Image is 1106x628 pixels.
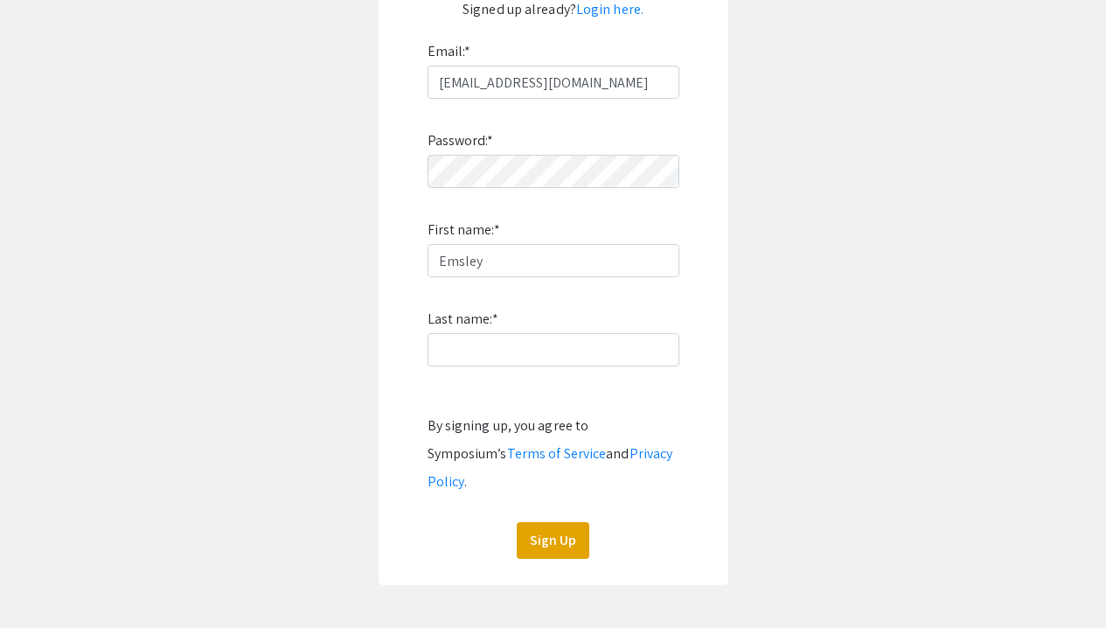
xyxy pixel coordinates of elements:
iframe: Chat [13,549,74,615]
label: Password: [428,127,494,155]
label: Last name: [428,305,498,333]
div: By signing up, you agree to Symposium’s and . [428,412,679,496]
a: Terms of Service [507,444,607,463]
button: Sign Up [517,522,589,559]
label: Email: [428,38,471,66]
label: First name: [428,216,500,244]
